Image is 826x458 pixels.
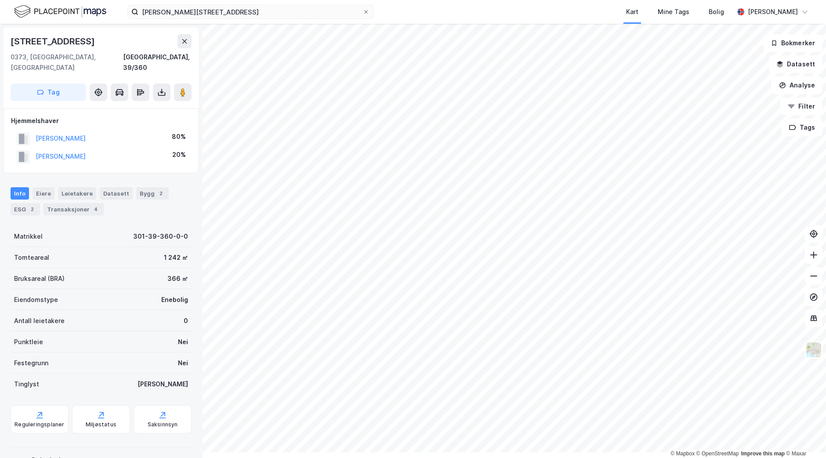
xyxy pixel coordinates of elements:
div: 301-39-360-0-0 [133,231,188,242]
div: Miljøstatus [86,421,116,428]
div: Transaksjoner [43,203,104,215]
button: Tag [11,84,86,101]
div: Bygg [136,187,169,200]
div: Nei [178,337,188,347]
div: Nei [178,358,188,368]
div: Hjemmelshaver [11,116,191,126]
div: 4 [91,205,100,214]
div: Reguleringsplaner [14,421,64,428]
div: [GEOGRAPHIC_DATA], 39/360 [123,52,192,73]
div: Eiendomstype [14,294,58,305]
img: Z [805,342,822,358]
input: Søk på adresse, matrikkel, gårdeiere, leietakere eller personer [138,5,362,18]
div: 20% [172,149,186,160]
div: Bruksareal (BRA) [14,273,65,284]
div: 1 242 ㎡ [164,252,188,263]
button: Datasett [769,55,822,73]
div: Info [11,187,29,200]
a: OpenStreetMap [696,451,739,457]
div: Bolig [709,7,724,17]
div: Mine Tags [658,7,689,17]
img: logo.f888ab2527a4732fd821a326f86c7f29.svg [14,4,106,19]
iframe: Chat Widget [782,416,826,458]
div: [PERSON_NAME] [138,379,188,389]
div: 0 [184,316,188,326]
div: 2 [156,189,165,198]
div: [PERSON_NAME] [748,7,798,17]
div: Kart [626,7,638,17]
div: Leietakere [58,187,96,200]
a: Mapbox [670,451,695,457]
div: Tinglyst [14,379,39,389]
button: Tags [782,119,822,136]
div: 2 [28,205,36,214]
div: 0373, [GEOGRAPHIC_DATA], [GEOGRAPHIC_DATA] [11,52,123,73]
div: Datasett [100,187,133,200]
div: Tomteareal [14,252,49,263]
div: 80% [172,131,186,142]
button: Bokmerker [763,34,822,52]
div: 366 ㎡ [167,273,188,284]
div: Punktleie [14,337,43,347]
div: Antall leietakere [14,316,65,326]
button: Filter [780,98,822,115]
div: Enebolig [161,294,188,305]
div: Matrikkel [14,231,43,242]
div: Saksinnsyn [148,421,178,428]
div: [STREET_ADDRESS] [11,34,97,48]
div: Festegrunn [14,358,48,368]
div: ESG [11,203,40,215]
button: Analyse [772,76,822,94]
div: Eiere [33,187,54,200]
a: Improve this map [741,451,785,457]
